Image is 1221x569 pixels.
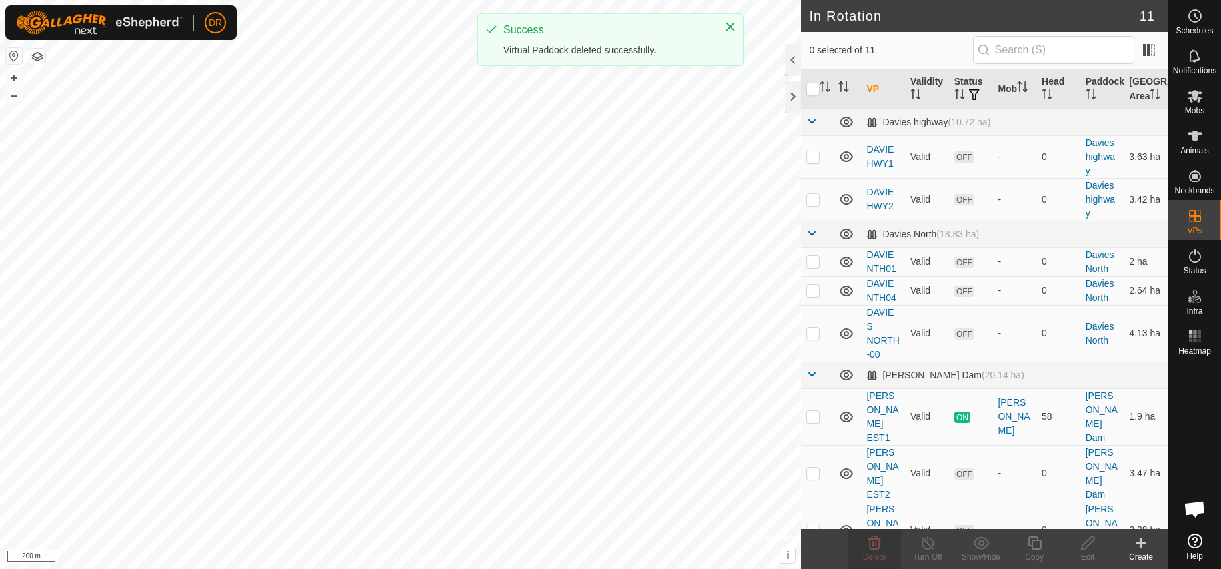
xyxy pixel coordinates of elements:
[1124,135,1168,178] td: 3.63 ha
[1036,178,1080,221] td: 0
[1124,388,1168,445] td: 1.9 ha
[905,69,949,109] th: Validity
[209,16,222,30] span: DR
[998,283,1031,298] div: -
[905,135,949,178] td: Valid
[998,396,1031,438] div: [PERSON_NAME]
[1114,551,1168,563] div: Create
[1036,502,1080,558] td: 0
[866,187,894,211] a: DAVIE HWY2
[863,552,886,562] span: Delete
[1124,276,1168,305] td: 2.64 ha
[1086,321,1114,346] a: Davies North
[1124,178,1168,221] td: 3.42 ha
[1036,305,1080,362] td: 0
[1176,27,1213,35] span: Schedules
[998,523,1031,537] div: -
[954,151,974,163] span: OFF
[1008,551,1061,563] div: Copy
[866,390,898,443] a: [PERSON_NAME] EST1
[348,552,398,564] a: Privacy Policy
[1174,187,1214,195] span: Neckbands
[503,43,711,57] div: Virtual Paddock deleted successfully.
[1080,69,1124,109] th: Paddock
[1185,107,1204,115] span: Mobs
[1175,489,1215,529] div: Open chat
[1124,247,1168,276] td: 2 ha
[780,548,795,563] button: i
[1178,347,1211,355] span: Heatmap
[905,305,949,362] td: Valid
[998,255,1031,269] div: -
[861,69,905,109] th: VP
[866,144,894,169] a: DAVIE HWY1
[503,22,711,38] div: Success
[901,551,954,563] div: Turn Off
[29,49,45,65] button: Map Layers
[1124,445,1168,502] td: 3.47 ha
[1086,249,1114,274] a: Davies North
[905,502,949,558] td: Valid
[905,445,949,502] td: Valid
[936,229,979,239] span: (18.83 ha)
[1036,388,1080,445] td: 58
[1186,307,1202,315] span: Infra
[954,525,974,536] span: OFF
[414,552,453,564] a: Contact Us
[1036,69,1080,109] th: Head
[998,193,1031,207] div: -
[1187,227,1202,235] span: VPs
[1124,305,1168,362] td: 4.13 ha
[1036,276,1080,305] td: 0
[1086,278,1114,303] a: Davies North
[954,551,1008,563] div: Show/Hide
[866,117,990,128] div: Davies highway
[1036,247,1080,276] td: 0
[954,194,974,205] span: OFF
[1061,551,1114,563] div: Edit
[1036,445,1080,502] td: 0
[866,278,896,303] a: DAVIE NTH04
[949,69,993,109] th: Status
[1086,180,1115,219] a: Davies highway
[1168,528,1221,566] a: Help
[1186,552,1203,560] span: Help
[998,326,1031,340] div: -
[6,48,22,64] button: Reset Map
[866,370,1024,381] div: [PERSON_NAME] Dam
[866,229,979,240] div: Davies North
[786,550,789,561] span: i
[954,468,974,480] span: OFF
[1086,447,1118,500] a: [PERSON_NAME] Dam
[1036,135,1080,178] td: 0
[1086,390,1118,443] a: [PERSON_NAME] Dam
[6,70,22,86] button: +
[809,8,1139,24] h2: In Rotation
[1173,67,1216,75] span: Notifications
[998,466,1031,480] div: -
[1183,267,1206,275] span: Status
[809,43,972,57] span: 0 selected of 11
[866,504,898,556] a: [PERSON_NAME] EST3
[1124,502,1168,558] td: 2.28 ha
[1086,504,1118,556] a: [PERSON_NAME] Dam
[992,69,1036,109] th: Mob
[866,249,896,274] a: DAVIE NTH01
[1180,147,1209,155] span: Animals
[954,257,974,268] span: OFF
[954,286,974,297] span: OFF
[905,178,949,221] td: Valid
[1086,137,1115,176] a: Davies highway
[954,412,970,423] span: ON
[905,276,949,305] td: Valid
[16,11,183,35] img: Gallagher Logo
[948,117,990,127] span: (10.72 ha)
[6,87,22,103] button: –
[973,36,1134,64] input: Search (S)
[954,328,974,340] span: OFF
[866,447,898,500] a: [PERSON_NAME] EST2
[982,370,1024,380] span: (20.14 ha)
[1140,6,1154,26] span: 11
[905,388,949,445] td: Valid
[905,247,949,276] td: Valid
